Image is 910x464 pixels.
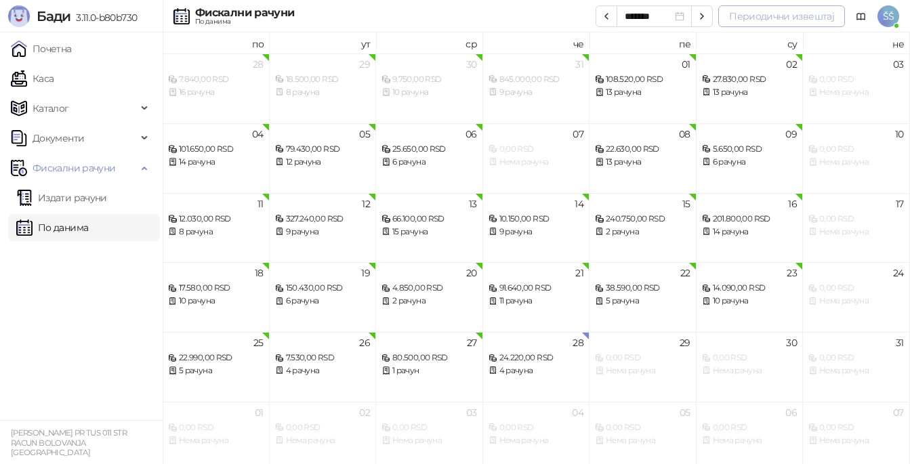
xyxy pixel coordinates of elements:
div: 11 [257,199,264,209]
div: Нема рачуна [381,434,477,447]
div: 16 рачуна [168,86,264,99]
div: 9.750,00 RSD [381,73,477,86]
td: 2025-08-01 [590,54,697,123]
div: 05 [680,408,690,417]
div: Нема рачуна [489,434,584,447]
div: Нема рачуна [808,226,904,238]
div: 24 [893,268,904,278]
div: 02 [359,408,370,417]
div: Нема рачуна [595,434,690,447]
span: Бади [37,8,70,24]
div: 23 [787,268,797,278]
div: 07 [573,129,583,139]
div: Нема рачуна [808,156,904,169]
div: 17.580,00 RSD [168,282,264,295]
td: 2025-08-07 [483,123,590,193]
div: 14 [575,199,583,209]
div: 66.100,00 RSD [381,213,477,226]
div: 30 [786,338,797,347]
td: 2025-08-22 [590,262,697,332]
div: 31 [575,60,583,69]
div: Нема рачуна [808,295,904,308]
div: Нема рачуна [702,434,798,447]
div: 01 [682,60,690,69]
td: 2025-08-17 [803,193,910,263]
td: 2025-08-28 [483,332,590,402]
div: 01 [255,408,264,417]
div: 18 [255,268,264,278]
td: 2025-08-15 [590,193,697,263]
div: 0,00 RSD [808,352,904,364]
img: Logo [8,5,30,27]
div: Нема рачуна [808,364,904,377]
td: 2025-08-19 [270,262,377,332]
div: 07 [893,408,904,417]
div: 19 [361,268,370,278]
div: 0,00 RSD [808,143,904,156]
div: 6 рачуна [381,156,477,169]
div: Нема рачуна [808,434,904,447]
div: По данима [195,18,294,25]
div: 7.840,00 RSD [168,73,264,86]
td: 2025-08-14 [483,193,590,263]
a: Документација [850,5,872,27]
div: Нема рачуна [808,86,904,99]
div: 6 рачуна [275,295,371,308]
div: Нема рачуна [702,364,798,377]
td: 2025-08-29 [590,332,697,402]
div: 0,00 RSD [702,421,798,434]
div: 21 [575,268,583,278]
div: 15 рачуна [381,226,477,238]
div: 17 [896,199,904,209]
span: Документи [33,125,84,152]
div: 13 рачуна [595,156,690,169]
div: 2 рачуна [595,226,690,238]
td: 2025-07-30 [376,54,483,123]
div: 12 [362,199,370,209]
div: 10 рачуна [702,295,798,308]
div: 16 [788,199,797,209]
div: Нема рачуна [489,156,584,169]
div: Нема рачуна [275,434,371,447]
td: 2025-08-31 [803,332,910,402]
a: Издати рачуни [16,184,107,211]
div: 10 рачуна [168,295,264,308]
div: 0,00 RSD [595,421,690,434]
td: 2025-08-23 [697,262,804,332]
div: 27 [467,338,477,347]
div: 09 [785,129,797,139]
div: 04 [252,129,264,139]
td: 2025-08-11 [163,193,270,263]
td: 2025-08-16 [697,193,804,263]
div: 22 [680,268,690,278]
div: 14 рачуна [168,156,264,169]
div: 0,00 RSD [381,421,477,434]
div: 26 [359,338,370,347]
div: Нема рачуна [595,364,690,377]
div: 0,00 RSD [808,213,904,226]
a: Почетна [11,35,72,62]
div: 28 [253,60,264,69]
div: 15 [682,199,690,209]
td: 2025-07-31 [483,54,590,123]
div: 10 рачуна [381,86,477,99]
td: 2025-08-04 [163,123,270,193]
span: ŠŠ [877,5,899,27]
div: 12 рачуна [275,156,371,169]
div: 4 рачуна [275,364,371,377]
div: 4 рачуна [489,364,584,377]
div: 13 рачуна [702,86,798,99]
td: 2025-07-28 [163,54,270,123]
div: 8 рачуна [275,86,371,99]
div: 5 рачуна [595,295,690,308]
div: 0,00 RSD [808,282,904,295]
div: 9 рачуна [489,86,584,99]
td: 2025-08-27 [376,332,483,402]
div: 0,00 RSD [808,421,904,434]
td: 2025-08-21 [483,262,590,332]
td: 2025-07-29 [270,54,377,123]
div: 2 рачуна [381,295,477,308]
div: 0,00 RSD [489,421,584,434]
div: 7.530,00 RSD [275,352,371,364]
td: 2025-08-10 [803,123,910,193]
